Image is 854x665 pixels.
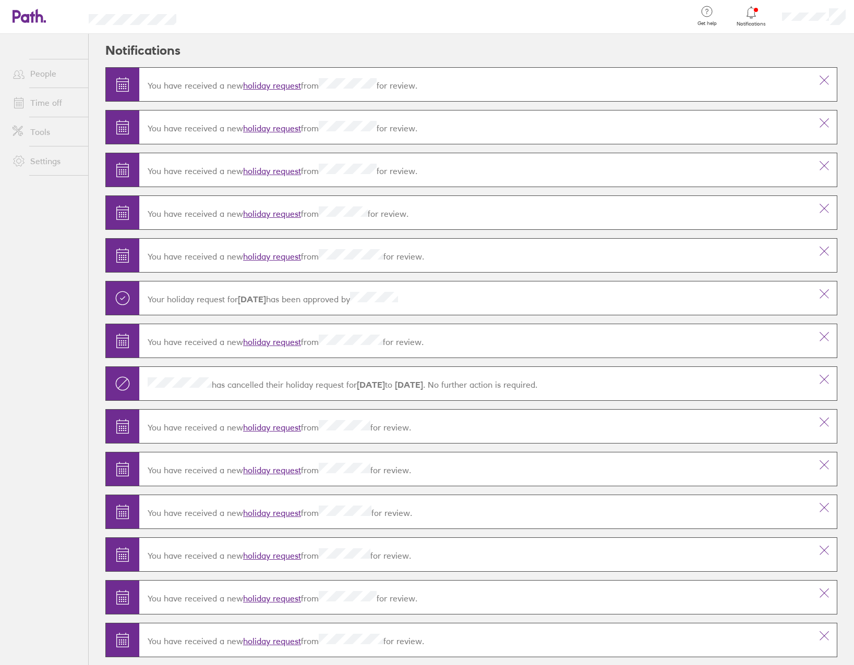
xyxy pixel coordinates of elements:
p: Your holiday request for has been approved by [148,292,803,304]
p: You have received a new from for review. [148,164,803,176]
p: You have received a new from for review. [148,121,803,133]
a: Notifications [735,5,768,27]
a: holiday request [243,166,301,176]
a: holiday request [243,593,301,604]
span: to [357,379,423,390]
p: You have received a new from for review. [148,335,803,347]
a: holiday request [243,337,301,347]
p: You have received a new from for review. [148,78,803,91]
p: has cancelled their holiday request for . No further action is required. [148,377,803,390]
a: Settings [4,151,88,171]
span: Notifications [735,21,768,27]
a: holiday request [243,123,301,133]
a: holiday request [243,208,301,219]
strong: [DATE] [357,379,385,390]
p: You have received a new from for review. [148,463,803,475]
a: holiday request [243,636,301,646]
a: holiday request [243,508,301,518]
h2: Notifications [105,34,181,67]
p: You have received a new from for review. [148,420,803,433]
p: You have received a new from for review. [148,206,803,219]
p: You have received a new from for review. [148,591,803,604]
strong: [DATE] [392,379,423,390]
a: Tools [4,121,88,142]
p: You have received a new from for review. [148,548,803,561]
p: You have received a new from for review. [148,249,803,262]
a: holiday request [243,422,301,433]
span: Get help [690,20,724,27]
a: holiday request [243,251,301,262]
strong: [DATE] [238,294,266,304]
p: You have received a new from for review. [148,634,803,646]
a: holiday request [243,550,301,561]
a: Time off [4,92,88,113]
p: You have received a new from for review. [148,506,803,518]
a: holiday request [243,465,301,475]
a: People [4,63,88,84]
a: holiday request [243,80,301,91]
